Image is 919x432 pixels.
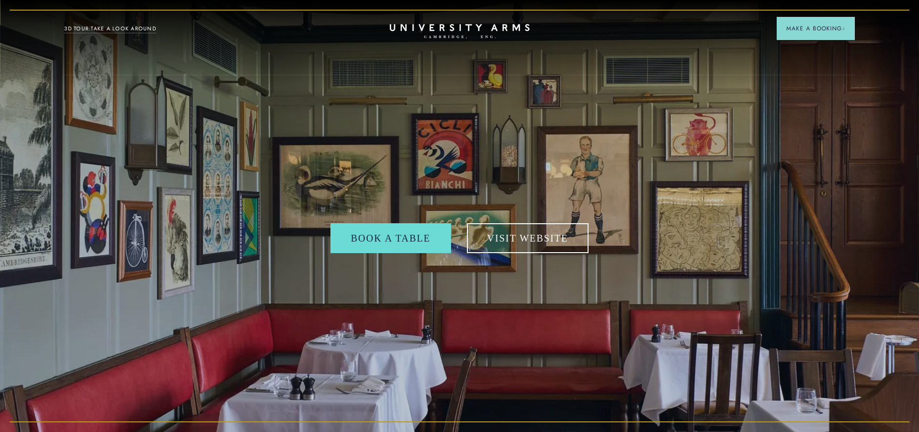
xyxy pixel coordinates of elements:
[842,27,845,30] img: Arrow icon
[64,25,156,33] a: 3D TOUR:TAKE A LOOK AROUND
[330,223,451,253] a: Book a table
[777,17,855,40] button: Make a BookingArrow icon
[390,24,530,39] a: Home
[786,24,845,33] span: Make a Booking
[467,223,589,253] a: Visit Website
